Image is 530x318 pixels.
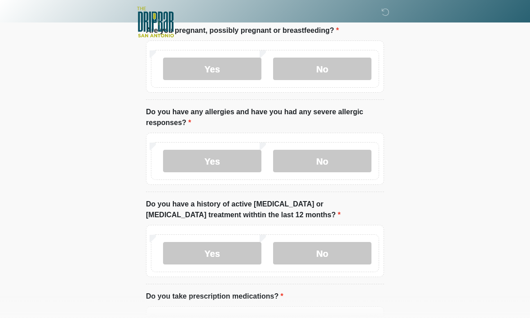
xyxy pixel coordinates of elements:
[146,107,384,128] label: Do you have any allergies and have you had any severe allergic responses?
[273,150,371,172] label: No
[146,199,384,220] label: Do you have a history of active [MEDICAL_DATA] or [MEDICAL_DATA] treatment withtin the last 12 mo...
[137,7,174,38] img: The DRIPBaR - San Antonio Fossil Creek Logo
[273,58,371,80] label: No
[146,291,283,302] label: Do you take prescription medications?
[163,242,261,264] label: Yes
[163,150,261,172] label: Yes
[273,242,371,264] label: No
[163,58,261,80] label: Yes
